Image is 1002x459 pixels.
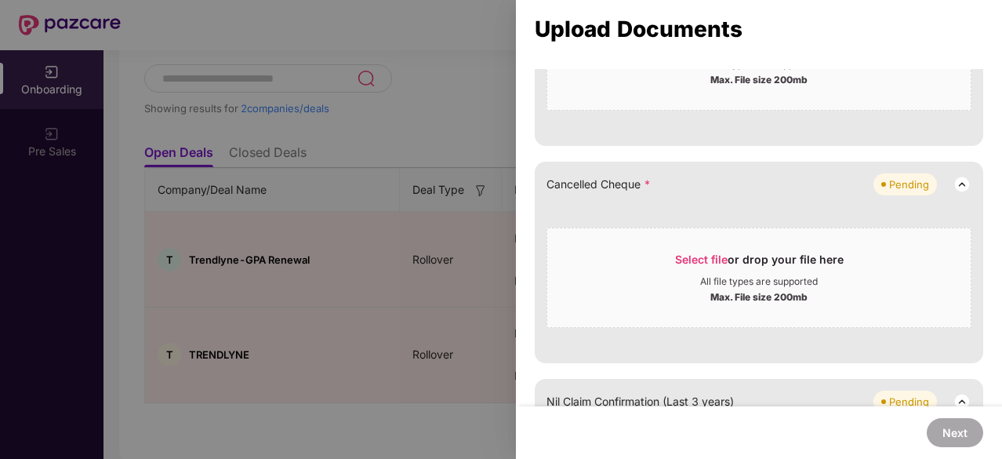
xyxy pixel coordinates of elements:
span: Select file [675,253,728,266]
img: svg+xml;base64,PHN2ZyB3aWR0aD0iMjQiIGhlaWdodD0iMjQiIHZpZXdCb3g9IjAgMCAyNCAyNCIgZmlsbD0ibm9uZSIgeG... [953,175,971,194]
span: Select fileor drop your file hereAll file types are supportedMax. File size 200mb [547,240,971,315]
div: All file types are supported [700,275,818,288]
button: Next [927,418,983,447]
div: Max. File size 200mb [710,71,808,86]
span: Nil Claim Confirmation (Last 3 years) [546,393,734,410]
div: or drop your file here [675,252,844,275]
div: Pending [889,177,929,192]
div: Pending [889,394,929,410]
div: Upload Documents [535,20,983,38]
div: Max. File size 200mb [710,288,808,304]
span: Cancelled Cheque [546,176,651,193]
img: svg+xml;base64,PHN2ZyB3aWR0aD0iMjQiIGhlaWdodD0iMjQiIHZpZXdCb3g9IjAgMCAyNCAyNCIgZmlsbD0ibm9uZSIgeG... [953,392,971,411]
